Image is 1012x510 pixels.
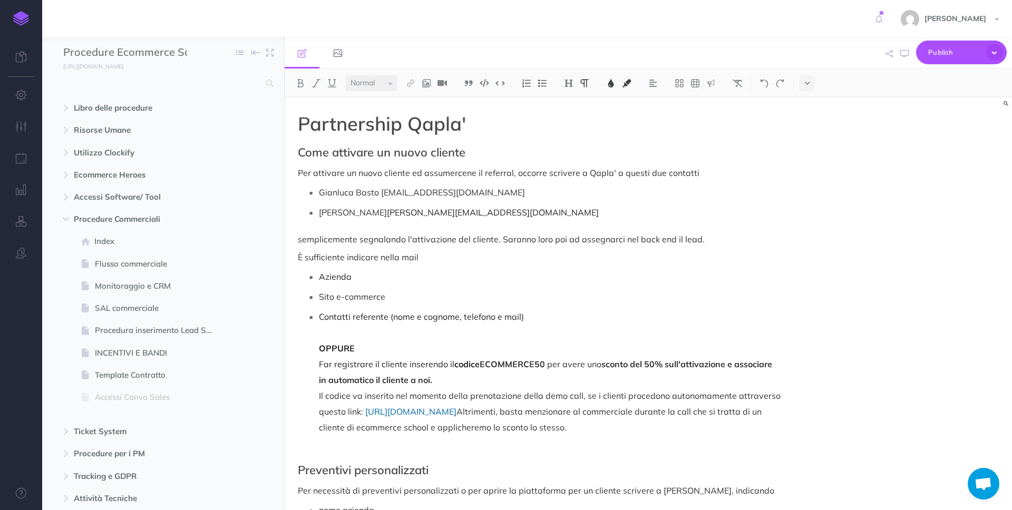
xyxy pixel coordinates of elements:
span: Procedure per i PM [74,447,208,460]
img: Code block button [480,79,489,87]
span: Libro delle procedure [74,102,208,114]
img: Redo [775,79,785,87]
span: Procedura inserimento Lead Shopify PLUS e POS [95,324,221,337]
span: Procedure Commerciali [74,213,208,225]
input: Search [63,74,260,93]
h1: Partnership Qapla' [298,113,781,134]
img: Bold button [296,79,305,87]
span: Accessi Canva Sales [95,391,221,404]
img: Inline code button [495,79,505,87]
img: Link button [406,79,415,87]
img: Headings dropdown button [564,79,573,87]
p: Sito e-commerce [319,289,781,305]
img: Blockquote button [464,79,473,87]
p: semplicemente segnalando l'attivazione del cliente. Saranno loro poi ad assegnarci nel back end i... [298,233,781,246]
span: INCENTIVI E BANDI [95,347,221,359]
span: Publish [928,44,981,61]
img: Unordered list button [538,79,547,87]
span: Flusso commerciale [95,258,221,270]
h2: Preventivi personalizzati [298,464,781,476]
span: Attività Tecniche [74,492,208,505]
span: Azienda [319,271,352,282]
h2: Come attivare un nuovo cliente [298,146,781,159]
img: Undo [760,79,769,87]
img: Create table button [690,79,700,87]
span: SAL commerciale [95,302,221,315]
span: ECOMMERCE50 [480,359,545,369]
img: Callout dropdown menu button [706,79,716,87]
span: OPPURE [319,343,355,354]
input: Documentation Name [63,45,187,61]
img: logo-mark.svg [13,11,29,26]
p: Per attivare un nuovo cliente ed assumercene il referral, occorre scrivere a Qapla' a questi due ... [298,166,781,179]
div: Aprire la chat [968,468,999,499]
span: Risorse Umane [74,124,208,136]
span: Utilizzo Clockify [74,146,208,159]
img: Italic button [312,79,321,87]
a: [URL][DOMAIN_NAME] [365,406,456,417]
span: [PERSON_NAME][EMAIL_ADDRESS][DOMAIN_NAME] [387,207,599,218]
span: Ticket System [74,425,208,438]
p: Per necessità di preventivi personalizzati o per aprire la piattaforma per un cliente scrivere a ... [298,484,781,497]
span: Ecommerce Heroes [74,169,208,181]
span: Tracking e GDPR [74,470,208,483]
img: Paragraph button [580,79,589,87]
img: Add video button [437,79,447,87]
img: b1eb4d8dcdfd9a3639e0a52054f32c10.jpg [901,10,919,28]
span: per avere uno [547,359,601,369]
span: Contatti referente (nome e cognome, telefono e mail) [319,311,524,322]
a: [URL][DOMAIN_NAME] [42,61,134,71]
span: Far registrare il cliente inserendo il [319,359,454,369]
img: Clear styles button [733,79,742,87]
img: Ordered list button [522,79,531,87]
button: Publish [916,41,1007,64]
span: Altrimenti, basta menzionare al commerciale durante la call che si tratta di un cliente di ecomme... [319,406,764,433]
span: Accessi Software/ Tool [74,191,208,203]
span: Index [94,235,221,248]
p: Gianluca Basto [EMAIL_ADDRESS][DOMAIN_NAME] [319,184,781,200]
span: Il codice va inserito nel momento della prenotazione della demo call, se i clienti procedono auto... [319,390,783,417]
p: È sufficiente indicare nella mail [298,251,781,263]
img: Add image button [422,79,431,87]
span: [PERSON_NAME] [919,14,991,23]
p: [PERSON_NAME] [319,204,781,220]
img: Text color button [606,79,616,87]
img: Alignment dropdown menu button [648,79,658,87]
span: Template Contratto [95,369,221,381]
span: codice [454,359,480,369]
small: [URL][DOMAIN_NAME] [63,63,123,70]
img: Underline button [327,79,337,87]
img: Text background color button [622,79,631,87]
span: Monitoraggio e CRM [95,280,221,292]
